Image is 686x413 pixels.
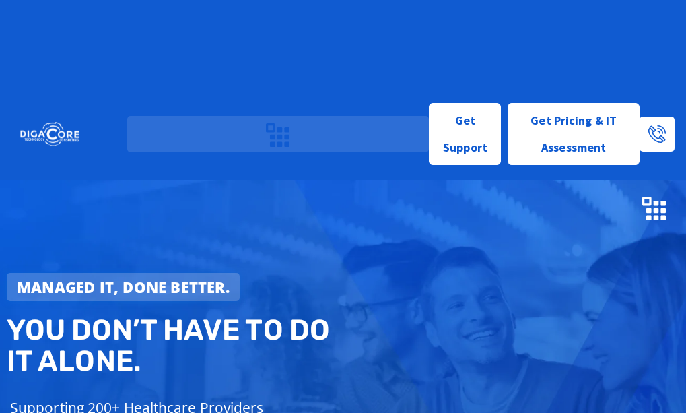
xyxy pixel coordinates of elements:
a: Get Support [429,103,501,165]
strong: Managed IT, done better. [17,277,230,297]
div: Menu Toggle [637,189,673,226]
h2: You don’t have to do IT alone. [7,315,349,377]
span: Get Pricing & IT Assessment [518,107,629,161]
span: Get Support [440,107,490,161]
a: Managed IT, done better. [7,273,240,301]
div: Menu Toggle [261,116,296,153]
a: Get Pricing & IT Assessment [508,103,640,165]
img: DigaCore Technology Consulting [107,179,243,237]
img: DigaCore Technology Consulting [20,121,79,147]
